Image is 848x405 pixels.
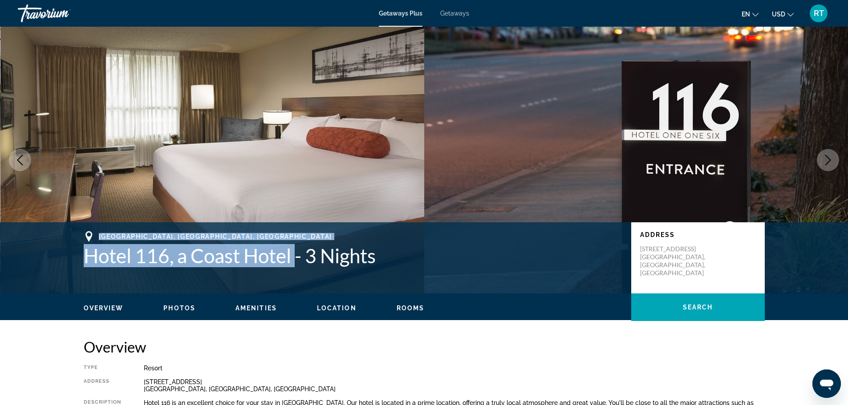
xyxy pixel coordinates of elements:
span: Amenities [235,305,277,312]
a: Travorium [18,2,107,25]
iframe: Button to launch messaging window [812,369,841,398]
span: RT [814,9,824,18]
a: Getaways Plus [379,10,422,17]
span: Overview [84,305,124,312]
h2: Overview [84,338,765,356]
button: Overview [84,304,124,312]
button: Change language [742,8,759,20]
p: Address [640,231,756,238]
button: Previous image [9,149,31,171]
span: en [742,11,750,18]
button: Photos [163,304,195,312]
span: Location [317,305,357,312]
div: Address [84,378,122,393]
button: Rooms [397,304,425,312]
button: Location [317,304,357,312]
span: [GEOGRAPHIC_DATA], [GEOGRAPHIC_DATA], [GEOGRAPHIC_DATA] [99,233,332,240]
p: [STREET_ADDRESS] [GEOGRAPHIC_DATA], [GEOGRAPHIC_DATA], [GEOGRAPHIC_DATA] [640,245,711,277]
a: Getaways [440,10,469,17]
button: User Menu [807,4,830,23]
span: Photos [163,305,195,312]
span: Rooms [397,305,425,312]
div: [STREET_ADDRESS] [GEOGRAPHIC_DATA], [GEOGRAPHIC_DATA], [GEOGRAPHIC_DATA] [144,378,765,393]
div: Type [84,365,122,372]
span: Search [683,304,713,311]
div: Resort [144,365,765,372]
h1: Hotel 116, a Coast Hotel - 3 Nights [84,244,622,267]
button: Next image [817,149,839,171]
button: Search [631,293,765,321]
button: Change currency [772,8,794,20]
button: Amenities [235,304,277,312]
span: USD [772,11,785,18]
